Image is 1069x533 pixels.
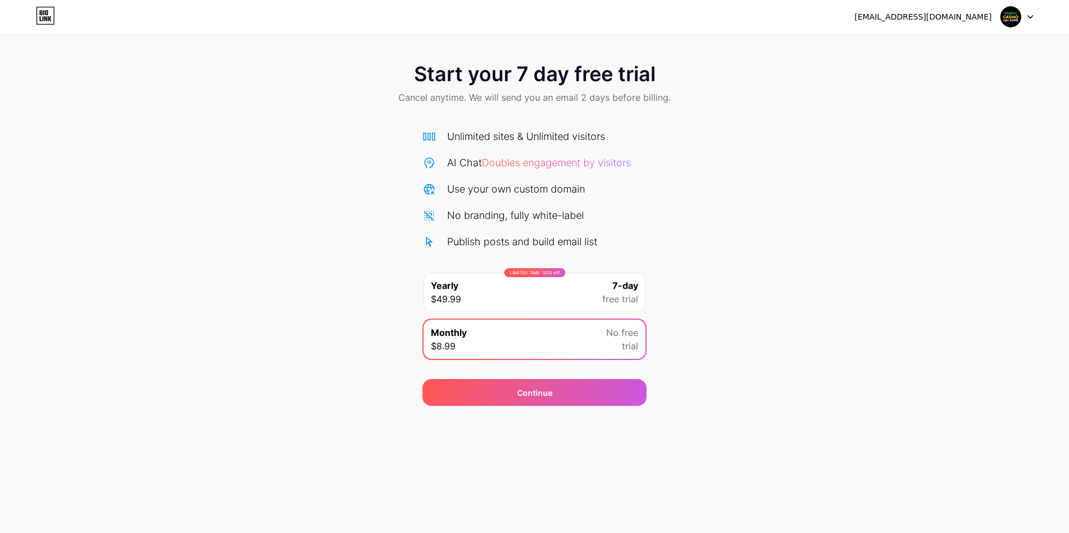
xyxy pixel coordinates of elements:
[447,181,585,197] div: Use your own custom domain
[482,157,631,169] span: Doubles engagement by visitors
[447,155,631,170] div: AI Chat
[517,387,552,399] div: Continue
[504,268,565,277] div: LIMITED TIME : 50% off
[414,63,656,85] span: Start your 7 day free trial
[622,339,638,353] span: trial
[1000,6,1021,27] img: ccasinononaams
[431,339,456,353] span: $8.99
[854,11,992,23] div: [EMAIL_ADDRESS][DOMAIN_NAME]
[431,292,461,306] span: $49.99
[447,234,597,249] div: Publish posts and build email list
[431,279,458,292] span: Yearly
[447,129,605,144] div: Unlimited sites & Unlimited visitors
[612,279,638,292] span: 7-day
[431,326,467,339] span: Monthly
[447,208,584,223] div: No branding, fully white-label
[398,91,671,104] span: Cancel anytime. We will send you an email 2 days before billing.
[602,292,638,306] span: free trial
[606,326,638,339] span: No free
